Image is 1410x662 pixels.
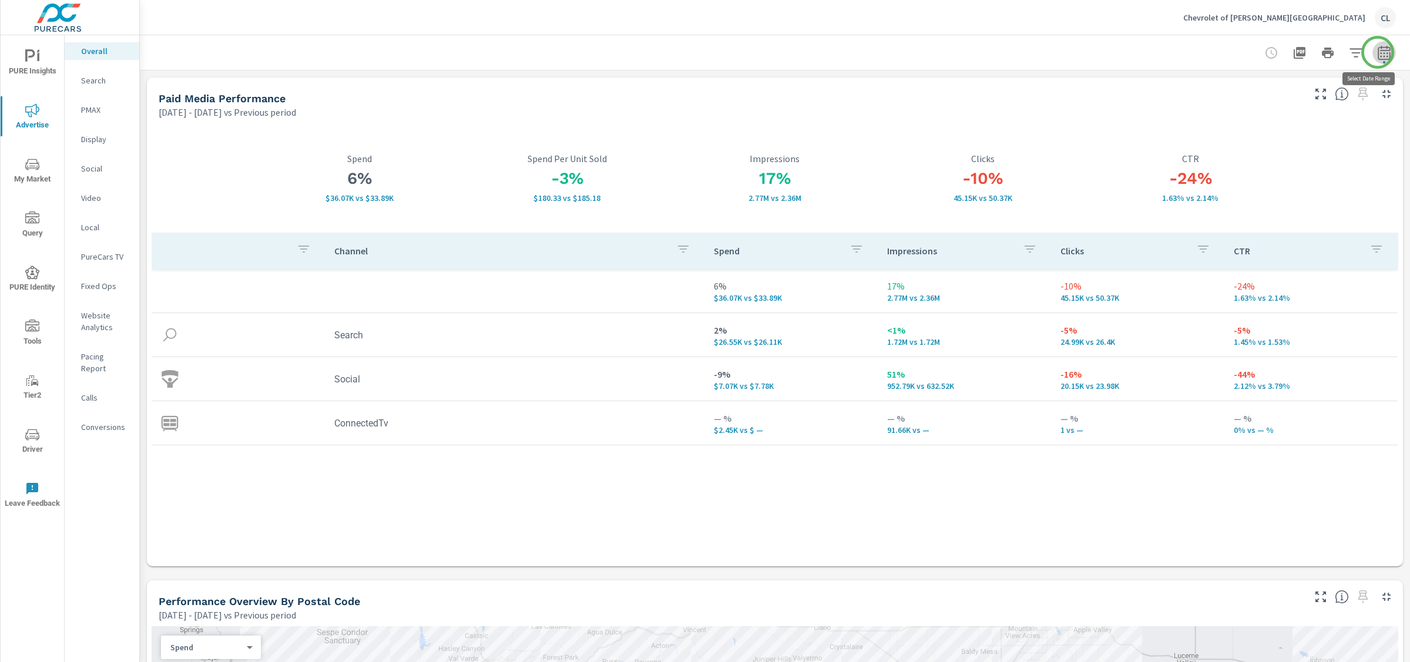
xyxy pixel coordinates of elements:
[65,72,139,89] div: Search
[256,169,464,189] h3: 6%
[65,189,139,207] div: Video
[325,364,704,394] td: Social
[1311,587,1330,606] button: Make Fullscreen
[887,293,1042,303] p: 2,768,981 vs 2,356,868
[81,280,130,292] p: Fixed Ops
[714,425,868,435] p: $2,445 vs $ —
[714,367,868,381] p: -9%
[4,482,61,510] span: Leave Feedback
[159,608,296,622] p: [DATE] - [DATE] vs Previous period
[671,169,879,189] h3: 17%
[1234,337,1388,347] p: 1.45% vs 1.53%
[1316,41,1339,65] button: Print Report
[161,414,179,432] img: icon-connectedtv.svg
[879,193,1087,203] p: 45,145 vs 50,373
[887,425,1042,435] p: 91,661 vs —
[1086,153,1294,164] p: CTR
[1183,12,1365,23] p: Chevrolet of [PERSON_NAME][GEOGRAPHIC_DATA]
[4,157,61,186] span: My Market
[887,337,1042,347] p: 1,724,528 vs 1,724,344
[1354,587,1372,606] span: Select a preset date range to save this widget
[65,418,139,436] div: Conversions
[1234,293,1388,303] p: 1.63% vs 2.14%
[161,642,251,653] div: Spend
[1234,245,1360,257] p: CTR
[81,104,130,116] p: PMAX
[879,153,1087,164] p: Clicks
[671,153,879,164] p: Impressions
[464,193,672,203] p: $180.33 vs $185.18
[714,411,868,425] p: — %
[1288,41,1311,65] button: "Export Report to PDF"
[256,153,464,164] p: Spend
[1377,85,1396,103] button: Minimize Widget
[81,75,130,86] p: Search
[1377,587,1396,606] button: Minimize Widget
[256,193,464,203] p: $36,067 vs $33,889
[159,92,286,105] h5: Paid Media Performance
[4,374,61,402] span: Tier2
[65,101,139,119] div: PMAX
[1234,425,1388,435] p: 0% vs — %
[4,211,61,240] span: Query
[81,251,130,263] p: PureCars TV
[65,248,139,266] div: PureCars TV
[65,130,139,148] div: Display
[65,277,139,295] div: Fixed Ops
[1354,85,1372,103] span: Select a preset date range to save this widget
[81,45,130,57] p: Overall
[1060,425,1215,435] p: 1 vs —
[714,245,840,257] p: Spend
[81,133,130,145] p: Display
[4,103,61,132] span: Advertise
[1234,323,1388,337] p: -5%
[170,642,242,653] p: Spend
[65,219,139,236] div: Local
[65,307,139,336] div: Website Analytics
[887,381,1042,391] p: 952,792 vs 632,524
[1234,381,1388,391] p: 2.12% vs 3.79%
[1060,293,1215,303] p: 45,145 vs 50,373
[65,389,139,406] div: Calls
[65,42,139,60] div: Overall
[1060,411,1215,425] p: — %
[1060,279,1215,293] p: -10%
[81,351,130,374] p: Pacing Report
[325,408,704,438] td: ConnectedTv
[464,153,672,164] p: Spend Per Unit Sold
[1060,367,1215,381] p: -16%
[714,323,868,337] p: 2%
[1086,169,1294,189] h3: -24%
[1344,41,1368,65] button: Apply Filters
[1234,367,1388,381] p: -44%
[1060,245,1187,257] p: Clicks
[714,337,868,347] p: $26,547 vs $26,109
[81,163,130,174] p: Social
[81,392,130,404] p: Calls
[334,245,667,257] p: Channel
[159,595,360,607] h5: Performance Overview By Postal Code
[81,421,130,433] p: Conversions
[325,320,704,350] td: Search
[81,221,130,233] p: Local
[1060,337,1215,347] p: 24,991 vs 26,396
[671,193,879,203] p: 2,768,981 vs 2,356,868
[4,320,61,348] span: Tools
[714,279,868,293] p: 6%
[4,428,61,456] span: Driver
[1375,7,1396,28] div: CL
[65,160,139,177] div: Social
[159,105,296,119] p: [DATE] - [DATE] vs Previous period
[464,169,672,189] h3: -3%
[1060,323,1215,337] p: -5%
[81,310,130,333] p: Website Analytics
[887,279,1042,293] p: 17%
[161,326,179,344] img: icon-search.svg
[887,323,1042,337] p: <1%
[4,49,61,78] span: PURE Insights
[4,266,61,294] span: PURE Identity
[879,169,1087,189] h3: -10%
[887,367,1042,381] p: 51%
[1234,279,1388,293] p: -24%
[65,348,139,377] div: Pacing Report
